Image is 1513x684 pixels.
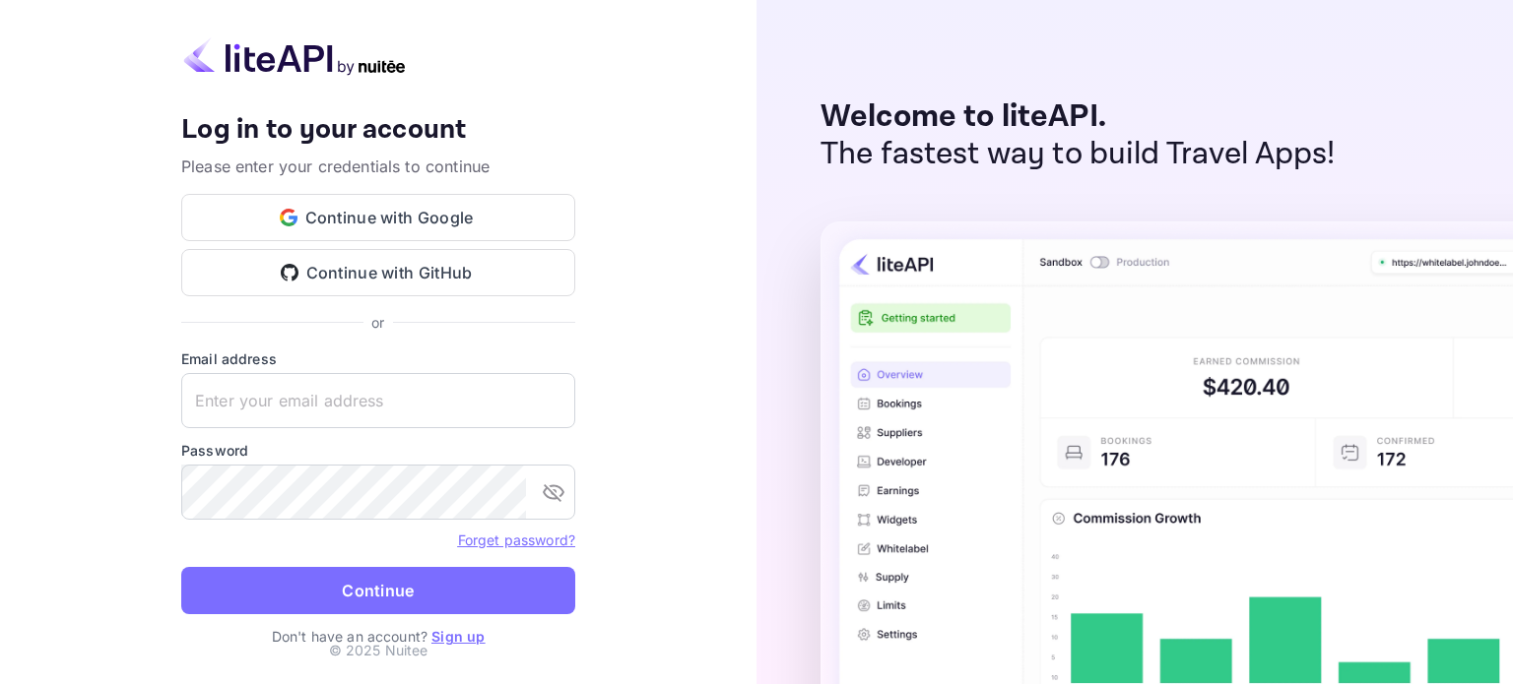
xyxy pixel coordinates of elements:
[458,529,575,549] a: Forget password?
[181,348,575,369] label: Email address
[181,37,408,76] img: liteapi
[534,472,573,512] button: toggle password visibility
[181,155,575,178] p: Please enter your credentials to continue
[431,628,485,645] a: Sign up
[181,113,575,148] h4: Log in to your account
[371,312,384,333] p: or
[458,531,575,548] a: Forget password?
[181,194,575,241] button: Continue with Google
[821,136,1336,173] p: The fastest way to build Travel Apps!
[181,626,575,647] p: Don't have an account?
[329,640,428,660] p: © 2025 Nuitee
[181,440,575,461] label: Password
[181,373,575,428] input: Enter your email address
[821,98,1336,136] p: Welcome to liteAPI.
[181,249,575,296] button: Continue with GitHub
[181,567,575,614] button: Continue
